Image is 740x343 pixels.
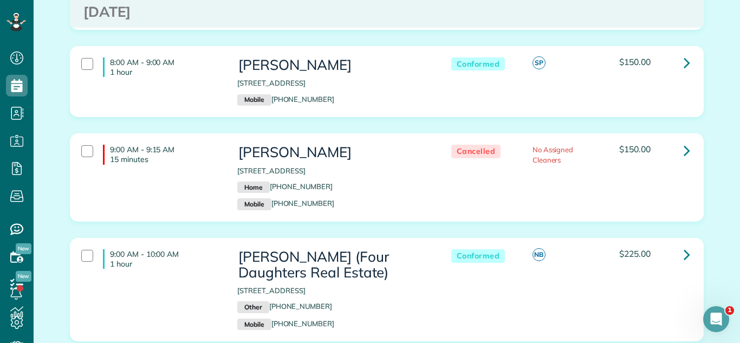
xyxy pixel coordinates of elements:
[237,182,333,191] a: Home[PHONE_NUMBER]
[237,199,334,208] a: Mobile[PHONE_NUMBER]
[237,319,271,331] small: Mobile
[237,95,334,103] a: Mobile[PHONE_NUMBER]
[619,248,651,259] span: $225.00
[237,57,429,73] h3: [PERSON_NAME]
[237,286,429,296] p: [STREET_ADDRESS]
[237,319,334,328] a: Mobile[PHONE_NUMBER]
[16,243,31,254] span: New
[237,94,271,106] small: Mobile
[533,248,546,261] span: NB
[110,154,221,164] p: 15 minutes
[237,198,271,210] small: Mobile
[237,145,429,160] h3: [PERSON_NAME]
[110,259,221,269] p: 1 hour
[103,145,221,164] h4: 9:00 AM - 9:15 AM
[237,301,269,313] small: Other
[237,249,429,280] h3: [PERSON_NAME] (Four Daughters Real Estate)
[83,4,690,20] h3: [DATE]
[103,249,221,269] h4: 9:00 AM - 10:00 AM
[619,144,651,154] span: $150.00
[237,182,269,193] small: Home
[451,249,505,263] span: Conformed
[703,306,729,332] iframe: Intercom live chat
[451,57,505,71] span: Conformed
[110,67,221,77] p: 1 hour
[237,78,429,88] p: [STREET_ADDRESS]
[451,145,501,158] span: Cancelled
[237,166,429,176] p: [STREET_ADDRESS]
[103,57,221,77] h4: 8:00 AM - 9:00 AM
[16,271,31,282] span: New
[725,306,734,315] span: 1
[237,302,332,310] a: Other[PHONE_NUMBER]
[533,56,546,69] span: SP
[619,56,651,67] span: $150.00
[533,145,574,164] span: No Assigned Cleaners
